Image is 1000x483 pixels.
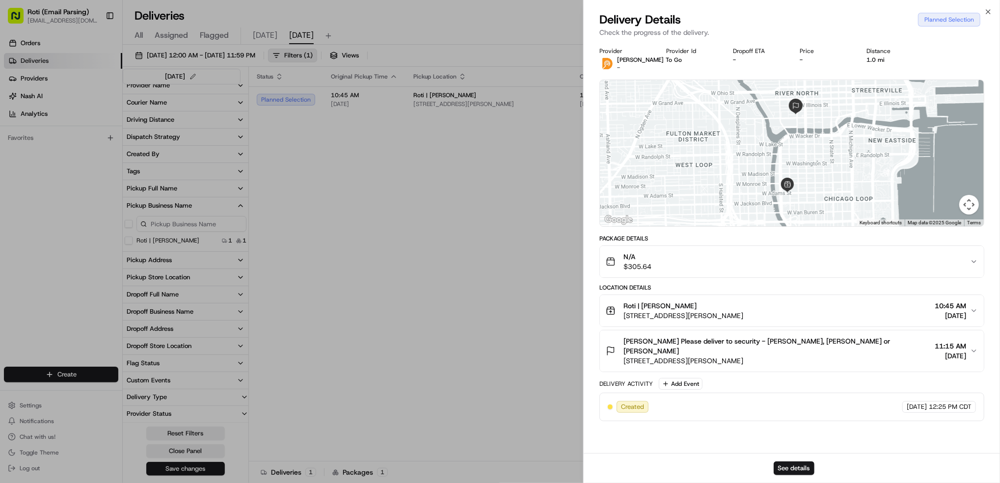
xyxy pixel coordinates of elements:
[599,27,984,37] p: Check the progress of the delivery.
[621,402,644,411] span: Created
[599,235,984,242] div: Package Details
[152,126,179,137] button: See all
[599,56,615,72] img: ddtg_logo_v2.png
[98,217,119,224] span: Pylon
[967,220,981,225] a: Terms
[929,402,972,411] span: 12:25 PM CDT
[774,461,814,475] button: See details
[659,378,703,390] button: Add Event
[600,246,984,277] button: N/A$305.64
[79,189,162,207] a: 💻API Documentation
[623,252,651,262] span: N/A
[44,94,161,104] div: Start new chat
[599,284,984,292] div: Location Details
[10,143,26,159] img: Masood Aslam
[602,214,635,226] img: Google
[935,301,966,311] span: 10:45 AM
[935,351,966,361] span: [DATE]
[81,152,85,160] span: •
[866,47,918,55] div: Distance
[800,56,851,64] div: -
[600,330,984,372] button: [PERSON_NAME] Please deliver to security - [PERSON_NAME], [PERSON_NAME] or [PERSON_NAME][STREET_A...
[959,195,979,215] button: Map camera controls
[599,380,653,388] div: Delivery Activity
[87,152,107,160] span: [DATE]
[623,356,931,366] span: [STREET_ADDRESS][PERSON_NAME]
[21,94,38,111] img: 9188753566659_6852d8bf1fb38e338040_72.png
[617,56,682,64] span: [PERSON_NAME] To Go
[10,194,18,202] div: 📗
[623,311,743,321] span: [STREET_ADDRESS][PERSON_NAME]
[617,64,620,72] span: -
[666,47,717,55] div: Provider Id
[6,189,79,207] a: 📗Knowledge Base
[935,311,966,321] span: [DATE]
[623,262,651,271] span: $305.64
[167,97,179,108] button: Start new chat
[600,295,984,326] button: Roti | [PERSON_NAME][STREET_ADDRESS][PERSON_NAME]10:45 AM[DATE]
[602,214,635,226] a: Open this area in Google Maps (opens a new window)
[733,47,784,55] div: Dropoff ETA
[10,10,29,29] img: Nash
[26,63,162,74] input: Clear
[93,193,158,203] span: API Documentation
[10,94,27,111] img: 1736555255976-a54dd68f-1ca7-489b-9aae-adbdc363a1c4
[69,216,119,224] a: Powered byPylon
[20,153,27,161] img: 1736555255976-a54dd68f-1ca7-489b-9aae-adbdc363a1c4
[623,336,931,356] span: [PERSON_NAME] Please deliver to security - [PERSON_NAME], [PERSON_NAME] or [PERSON_NAME]
[860,219,902,226] button: Keyboard shortcuts
[10,128,63,135] div: Past conversations
[907,402,927,411] span: [DATE]
[935,341,966,351] span: 11:15 AM
[44,104,135,111] div: We're available if you need us!
[599,47,650,55] div: Provider
[30,152,80,160] span: [PERSON_NAME]
[866,56,918,64] div: 1.0 mi
[20,193,75,203] span: Knowledge Base
[908,220,961,225] span: Map data ©2025 Google
[599,12,681,27] span: Delivery Details
[10,39,179,55] p: Welcome 👋
[800,47,851,55] div: Price
[623,301,697,311] span: Roti | [PERSON_NAME]
[83,194,91,202] div: 💻
[733,56,784,64] div: -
